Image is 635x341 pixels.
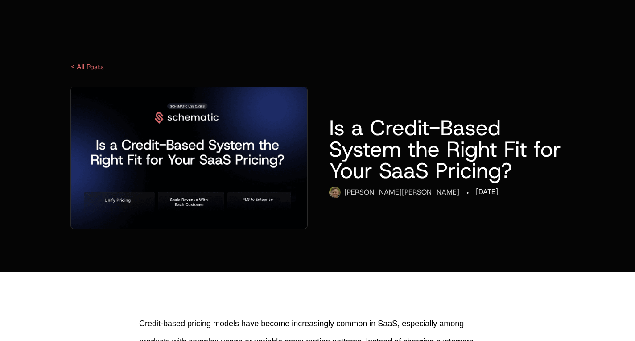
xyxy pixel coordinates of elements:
img: Ryan Echternacht [329,187,341,198]
div: [PERSON_NAME] [PERSON_NAME] [344,187,459,198]
div: · [466,187,469,199]
h1: Is a Credit-Based System the Right Fit for Your SaaS Pricing? [329,117,565,181]
a: < All Posts [70,62,104,71]
img: Pillar - Credits [71,87,307,229]
div: [DATE] [476,187,498,197]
